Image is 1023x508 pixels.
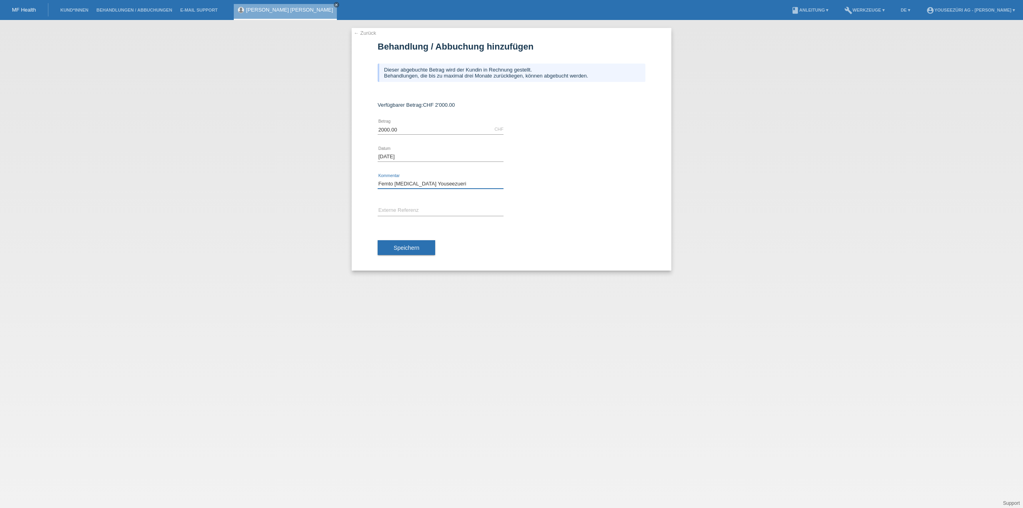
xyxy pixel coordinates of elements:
[354,30,376,36] a: ← Zurück
[92,8,176,12] a: Behandlungen / Abbuchungen
[926,6,934,14] i: account_circle
[12,7,36,13] a: MF Health
[840,8,889,12] a: buildWerkzeuge ▾
[334,3,338,7] i: close
[378,240,435,255] button: Speichern
[787,8,832,12] a: bookAnleitung ▾
[791,6,799,14] i: book
[378,64,645,82] div: Dieser abgebuchte Betrag wird der Kundin in Rechnung gestellt. Behandlungen, die bis zu maximal d...
[246,7,333,13] a: [PERSON_NAME] [PERSON_NAME]
[176,8,222,12] a: E-Mail Support
[378,102,645,108] div: Verfügbarer Betrag:
[844,6,852,14] i: build
[494,127,504,131] div: CHF
[922,8,1019,12] a: account_circleYOUSEEZüRi AG - [PERSON_NAME] ▾
[394,245,419,251] span: Speichern
[378,42,645,52] h1: Behandlung / Abbuchung hinzufügen
[1003,500,1020,506] a: Support
[334,2,339,8] a: close
[897,8,914,12] a: DE ▾
[56,8,92,12] a: Kund*innen
[423,102,455,108] span: CHF 2'000.00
